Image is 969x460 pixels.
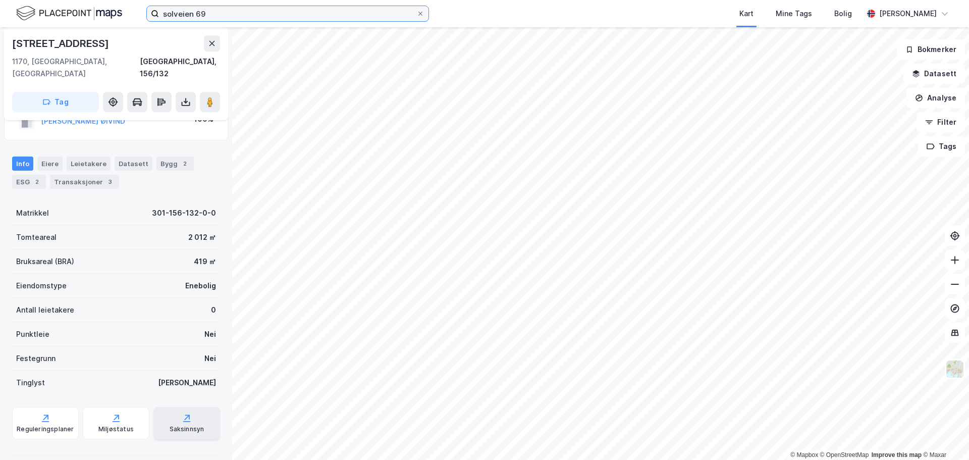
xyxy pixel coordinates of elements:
div: Saksinnsyn [170,425,204,433]
div: Nei [204,328,216,340]
div: Info [12,157,33,171]
div: Eiendomstype [16,280,67,292]
div: Eiere [37,157,63,171]
div: Reguleringsplaner [17,425,74,433]
div: Kart [739,8,753,20]
div: Tinglyst [16,377,45,389]
button: Bokmerker [897,39,965,60]
div: 301-156-132-0-0 [152,207,216,219]
div: Transaksjoner [50,175,119,189]
img: logo.f888ab2527a4732fd821a326f86c7f29.svg [16,5,122,22]
div: [GEOGRAPHIC_DATA], 156/132 [140,56,220,80]
a: Mapbox [790,451,818,458]
div: 419 ㎡ [194,255,216,268]
div: Enebolig [185,280,216,292]
div: [PERSON_NAME] [879,8,937,20]
div: Nei [204,352,216,365]
div: ESG [12,175,46,189]
div: Bolig [834,8,852,20]
div: 2 [32,177,42,187]
button: Tag [12,92,99,112]
div: Matrikkel [16,207,49,219]
div: Tomteareal [16,231,57,243]
div: Antall leietakere [16,304,74,316]
iframe: Chat Widget [919,412,969,460]
div: Miljøstatus [98,425,134,433]
button: Tags [918,136,965,157]
div: 0 [211,304,216,316]
div: Bruksareal (BRA) [16,255,74,268]
div: 3 [105,177,115,187]
div: Bygg [156,157,194,171]
button: Filter [917,112,965,132]
div: Festegrunn [16,352,56,365]
div: [STREET_ADDRESS] [12,35,111,52]
div: Mine Tags [776,8,812,20]
img: Z [945,360,964,379]
div: 1170, [GEOGRAPHIC_DATA], [GEOGRAPHIC_DATA] [12,56,140,80]
button: Analyse [906,88,965,108]
div: Datasett [115,157,152,171]
div: 2 [180,159,190,169]
button: Datasett [903,64,965,84]
div: Kontrollprogram for chat [919,412,969,460]
div: Punktleie [16,328,49,340]
div: [PERSON_NAME] [158,377,216,389]
div: 2 012 ㎡ [188,231,216,243]
div: Leietakere [67,157,111,171]
a: Improve this map [872,451,922,458]
input: Søk på adresse, matrikkel, gårdeiere, leietakere eller personer [159,6,416,21]
a: OpenStreetMap [820,451,869,458]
